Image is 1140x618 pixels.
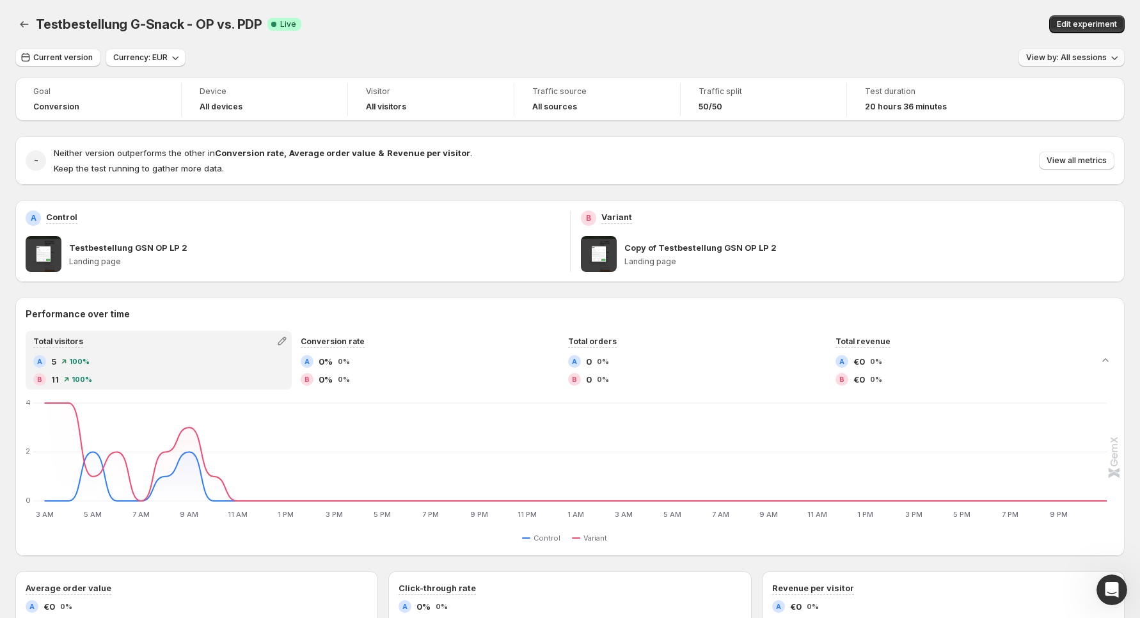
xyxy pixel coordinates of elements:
[1018,49,1125,67] button: View by: All sessions
[366,85,496,113] a: VisitorAll visitors
[624,257,1115,267] p: Landing page
[26,496,31,505] text: 0
[54,148,472,158] span: Neither version outperforms the other in .
[29,603,35,610] h2: A
[374,510,391,519] text: 5 PM
[33,86,163,97] span: Goal
[69,241,187,254] p: Testbestellung GSN OP LP 2
[699,86,828,97] span: Traffic split
[280,19,296,29] span: Live
[278,510,294,519] text: 1 PM
[387,148,470,158] strong: Revenue per visitor
[534,533,560,543] span: Control
[865,85,995,113] a: Test duration20 hours 36 minutes
[366,102,406,112] h4: All visitors
[26,91,230,113] p: Hi Artjom 👋
[532,86,662,97] span: Traffic source
[853,373,865,386] span: €0
[338,376,350,383] span: 0%
[624,241,777,254] p: Copy of Testbestellung GSN OP LP 2
[839,376,844,383] h2: B
[54,163,224,173] span: Keep the test running to gather more data.
[532,102,577,112] h4: All sources
[134,193,170,207] div: • 9h ago
[572,358,577,365] h2: A
[319,355,333,368] span: 0%
[807,510,827,519] text: 11 AM
[69,358,90,365] span: 100%
[13,170,242,217] div: Profile image for AntonyB Variant 99,90[PERSON_NAME]•9h ago
[522,530,566,546] button: Control
[26,447,30,456] text: 2
[37,376,42,383] h2: B
[568,337,617,346] span: Total orders
[1039,152,1114,170] button: View all metrics
[200,85,329,113] a: DeviceAll devices
[26,398,31,407] text: 4
[699,102,722,112] span: 50/50
[366,86,496,97] span: Visitor
[1002,510,1018,519] text: 7 PM
[319,373,333,386] span: 0%
[228,510,248,519] text: 11 AM
[33,102,79,112] span: Conversion
[15,49,100,67] button: Current version
[470,510,488,519] text: 9 PM
[586,213,591,223] h2: B
[572,530,612,546] button: Variant
[26,161,230,175] div: Recent message
[200,86,329,97] span: Device
[31,213,36,223] h2: A
[36,510,54,519] text: 3 AM
[49,431,78,440] span: Home
[1026,52,1107,63] span: View by: All sessions
[699,85,828,113] a: Traffic split50/50
[33,52,93,63] span: Current version
[399,582,476,594] h3: Click-through rate
[436,603,448,610] span: 0%
[220,20,243,44] div: Close
[663,510,681,519] text: 5 AM
[839,358,844,365] h2: A
[853,355,865,368] span: €0
[338,358,350,365] span: 0%
[170,431,214,440] span: Messages
[180,510,198,519] text: 9 AM
[857,510,873,519] text: 1 PM
[759,510,778,519] text: 9 AM
[586,355,592,368] span: 0
[572,376,577,383] h2: B
[532,85,662,113] a: Traffic sourceAll sources
[1057,19,1117,29] span: Edit experiment
[1047,155,1107,166] span: View all metrics
[200,102,242,112] h4: All devices
[597,358,609,365] span: 0%
[106,49,186,67] button: Currency: EUR
[870,358,882,365] span: 0%
[305,358,310,365] h2: A
[567,510,584,519] text: 1 AM
[44,600,55,613] span: €0
[422,510,439,519] text: 7 PM
[301,337,365,346] span: Conversion rate
[905,510,922,519] text: 3 PM
[597,376,609,383] span: 0%
[37,358,42,365] h2: A
[26,582,111,594] h3: Average order value
[583,533,607,543] span: Variant
[36,17,262,32] span: Testbestellung G-Snack - OP vs. PDP
[128,399,256,450] button: Messages
[26,113,230,134] p: How can we help?
[33,337,83,346] span: Total visitors
[51,355,56,368] span: 5
[113,52,168,63] span: Currency: EUR
[1096,574,1127,605] iframe: Intercom live chat
[870,376,882,383] span: 0%
[284,148,287,158] strong: ,
[601,210,632,223] p: Variant
[953,510,970,519] text: 5 PM
[326,510,343,519] text: 3 PM
[26,20,51,46] img: Profile image for Antony
[13,150,243,218] div: Recent messageProfile image for AntonyB Variant 99,90[PERSON_NAME]•9h ago
[712,510,729,519] text: 7 AM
